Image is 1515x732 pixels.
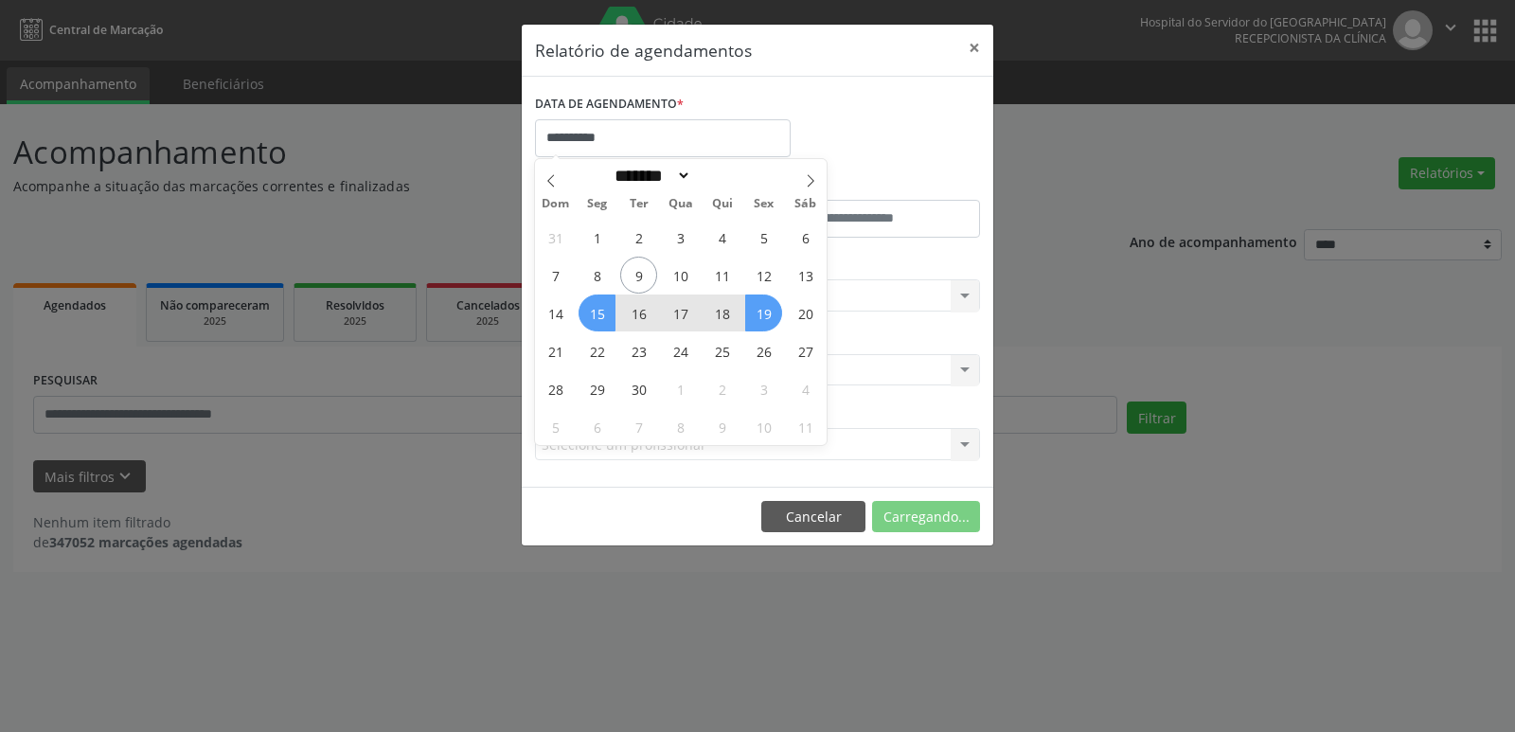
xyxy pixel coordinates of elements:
[704,257,740,294] span: Setembro 11, 2025
[787,257,824,294] span: Setembro 13, 2025
[762,170,980,200] label: ATÉ
[620,257,657,294] span: Setembro 9, 2025
[537,219,574,256] span: Agosto 31, 2025
[662,332,699,369] span: Setembro 24, 2025
[761,501,865,533] button: Cancelar
[787,408,824,445] span: Outubro 11, 2025
[620,370,657,407] span: Setembro 30, 2025
[787,370,824,407] span: Outubro 4, 2025
[579,370,615,407] span: Setembro 29, 2025
[620,408,657,445] span: Outubro 7, 2025
[620,219,657,256] span: Setembro 2, 2025
[577,198,618,210] span: Seg
[704,295,740,331] span: Setembro 18, 2025
[704,408,740,445] span: Outubro 9, 2025
[745,257,782,294] span: Setembro 12, 2025
[620,295,657,331] span: Setembro 16, 2025
[662,408,699,445] span: Outubro 8, 2025
[745,332,782,369] span: Setembro 26, 2025
[787,332,824,369] span: Setembro 27, 2025
[745,370,782,407] span: Outubro 3, 2025
[745,295,782,331] span: Setembro 19, 2025
[662,257,699,294] span: Setembro 10, 2025
[535,90,684,119] label: DATA DE AGENDAMENTO
[620,332,657,369] span: Setembro 23, 2025
[691,166,754,186] input: Year
[579,295,615,331] span: Setembro 15, 2025
[745,219,782,256] span: Setembro 5, 2025
[537,332,574,369] span: Setembro 21, 2025
[618,198,660,210] span: Ter
[579,408,615,445] span: Outubro 6, 2025
[535,198,577,210] span: Dom
[704,332,740,369] span: Setembro 25, 2025
[662,295,699,331] span: Setembro 17, 2025
[704,370,740,407] span: Outubro 2, 2025
[785,198,827,210] span: Sáb
[745,408,782,445] span: Outubro 10, 2025
[537,408,574,445] span: Outubro 5, 2025
[608,166,691,186] select: Month
[579,219,615,256] span: Setembro 1, 2025
[579,332,615,369] span: Setembro 22, 2025
[535,38,752,62] h5: Relatório de agendamentos
[787,295,824,331] span: Setembro 20, 2025
[660,198,702,210] span: Qua
[537,257,574,294] span: Setembro 7, 2025
[872,501,980,533] button: Carregando...
[537,295,574,331] span: Setembro 14, 2025
[787,219,824,256] span: Setembro 6, 2025
[704,219,740,256] span: Setembro 4, 2025
[955,25,993,71] button: Close
[743,198,785,210] span: Sex
[662,219,699,256] span: Setembro 3, 2025
[537,370,574,407] span: Setembro 28, 2025
[702,198,743,210] span: Qui
[662,370,699,407] span: Outubro 1, 2025
[579,257,615,294] span: Setembro 8, 2025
